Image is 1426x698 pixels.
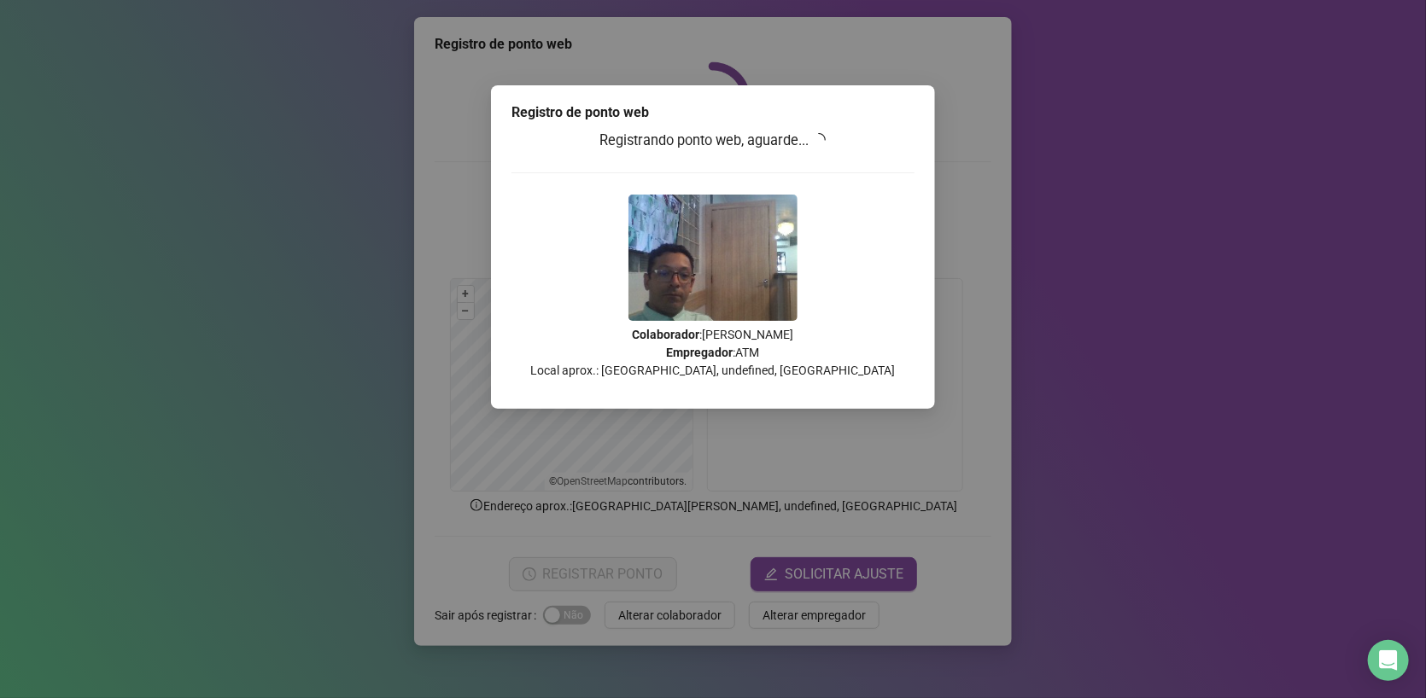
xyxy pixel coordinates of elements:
strong: Empregador [667,346,733,359]
span: loading [810,131,828,149]
div: Open Intercom Messenger [1368,640,1409,681]
p: : [PERSON_NAME] : ATM Local aprox.: [GEOGRAPHIC_DATA], undefined, [GEOGRAPHIC_DATA] [511,326,915,380]
div: Registro de ponto web [511,102,915,123]
h3: Registrando ponto web, aguarde... [511,130,915,152]
strong: Colaborador [633,328,700,341]
img: 2Q== [628,195,798,321]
